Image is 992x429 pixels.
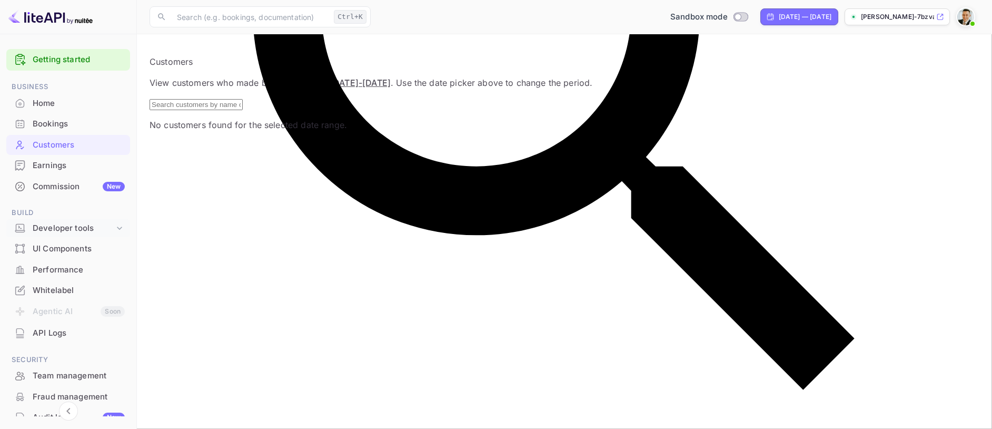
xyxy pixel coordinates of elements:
div: Team management [6,366,130,386]
div: CommissionNew [6,177,130,197]
div: [DATE] — [DATE] [779,12,831,22]
input: Search (e.g. bookings, documentation) [171,6,330,27]
div: New [103,182,125,191]
div: New [103,413,125,422]
div: Whitelabel [6,280,130,301]
a: Team management [6,366,130,385]
div: Audit logs [33,412,125,424]
div: Fraud management [33,391,125,403]
div: Getting started [6,49,130,71]
span: Sandbox mode [670,11,728,23]
span: Security [6,354,130,366]
div: Performance [6,260,130,280]
div: Developer tools [6,219,130,238]
div: Earnings [33,160,125,172]
div: Home [6,93,130,114]
a: API Logs [6,323,130,343]
div: UI Components [6,239,130,259]
div: Customers [6,135,130,155]
div: Earnings [6,155,130,176]
a: Earnings [6,155,130,175]
div: API Logs [6,323,130,344]
div: Commission [33,181,125,193]
div: Whitelabel [33,285,125,297]
div: Customers [33,139,125,151]
a: CommissionNew [6,177,130,196]
div: Developer tools [33,222,114,235]
span: Build [6,207,130,219]
p: No customers found for the selected date range. [150,119,979,131]
div: Home [33,97,125,110]
div: API Logs [33,327,125,339]
a: Customers [6,135,130,154]
a: Bookings [6,114,130,133]
a: Performance [6,260,130,279]
div: Team management [33,370,125,382]
a: Home [6,93,130,113]
a: Fraud management [6,387,130,406]
div: UI Components [33,243,125,255]
div: Performance [33,264,125,276]
div: Bookings [6,114,130,134]
img: LiteAPI logo [8,8,93,25]
a: Getting started [33,54,125,66]
a: Whitelabel [6,280,130,300]
input: Search customers by name or email... [150,99,243,110]
div: Ctrl+K [334,10,366,24]
p: [PERSON_NAME]-7bzva.[PERSON_NAME]... [861,12,934,22]
a: Audit logsNew [6,407,130,427]
div: Bookings [33,118,125,130]
span: Business [6,81,130,93]
a: UI Components [6,239,130,258]
button: Collapse navigation [59,402,78,421]
div: Fraud management [6,387,130,407]
div: Switch to Production mode [666,11,752,23]
img: Hari Luker [957,8,974,25]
